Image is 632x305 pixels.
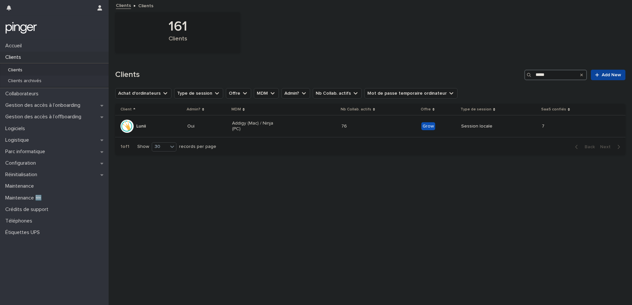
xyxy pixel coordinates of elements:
p: Lunii [136,124,146,129]
div: Grow [421,122,435,130]
button: Mot de passe temporaire ordinateur [364,88,458,99]
p: Logistique [3,137,34,143]
button: Next [597,144,625,150]
button: Achat d'ordinateurs [115,88,171,99]
h1: Clients [115,70,522,80]
p: Maintenance 🆕 [3,195,47,201]
p: Clients [3,67,28,73]
p: Maintenance [3,183,39,189]
img: mTgBEunGTSyRkCgitkcU [5,21,37,35]
p: Clients [138,2,153,9]
button: Back [570,144,597,150]
div: Clients [126,35,229,49]
div: 161 [126,18,229,35]
span: Back [581,145,595,149]
a: Clients [116,1,131,9]
p: Gestion des accès à l’offboarding [3,114,87,120]
div: 30 [152,143,168,150]
button: Type de session [174,88,223,99]
p: SaaS confiés [541,106,566,113]
p: Show [137,144,149,150]
p: Type de session [461,106,491,113]
p: Clients [3,54,26,60]
span: Next [600,145,615,149]
input: Search [524,70,587,80]
p: Client [120,106,132,113]
button: Admin? [281,88,310,99]
button: MDM [254,88,279,99]
p: Addigy (Mac) / Ninja (PC) [232,121,279,132]
tr: LuniiOuiAddigy (Mac) / Ninja (PC)7676 GrowSession locale77 [115,115,625,137]
p: Collaborateurs [3,91,44,97]
button: Nb Collab. actifs [313,88,362,99]
p: 76 [341,122,348,129]
p: Crédits de support [3,206,54,213]
p: Oui [187,124,227,129]
p: Gestion des accès à l’onboarding [3,102,86,108]
p: Étiquettes UPS [3,229,45,236]
p: Accueil [3,43,27,49]
span: Add New [602,73,621,77]
p: Nb Collab. actifs [341,106,371,113]
p: Parc informatique [3,149,50,155]
p: Admin? [187,106,200,113]
p: Offre [421,106,431,113]
button: Offre [226,88,251,99]
p: MDM [231,106,241,113]
p: Configuration [3,160,41,166]
p: Logiciels [3,126,30,132]
p: 7 [542,122,546,129]
p: Clients archivés [3,78,47,84]
p: Session locale [461,124,508,129]
p: Réinitialisation [3,172,42,178]
p: records per page [179,144,216,150]
a: Add New [591,70,625,80]
p: Téléphones [3,218,38,224]
p: 1 of 1 [115,139,135,155]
